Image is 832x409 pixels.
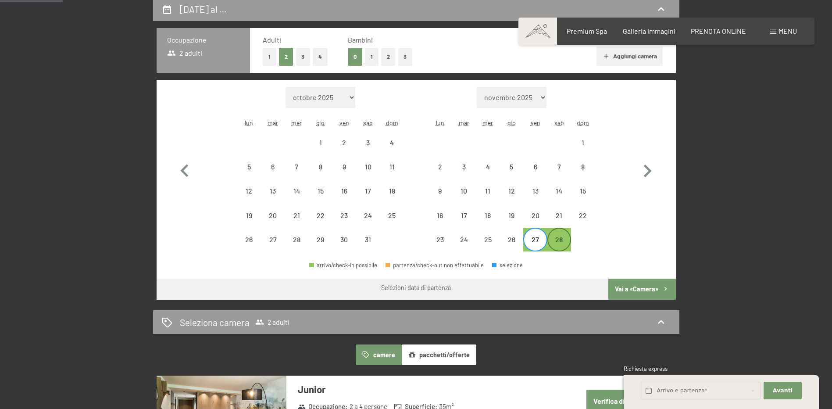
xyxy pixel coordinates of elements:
div: Mon Feb 16 2026 [428,203,452,227]
a: Premium Spa [567,27,607,35]
div: 17 [357,187,379,209]
div: 26 [500,236,522,258]
div: 14 [548,187,570,209]
div: Mon Feb 02 2026 [428,155,452,179]
abbr: sabato [554,119,564,126]
div: Fri Jan 30 2026 [332,228,356,251]
div: Fri Jan 23 2026 [332,203,356,227]
div: 17 [453,212,475,234]
h3: Occupazione [167,35,239,45]
abbr: mercoledì [482,119,493,126]
button: Mese precedente [172,87,197,252]
div: 16 [333,187,355,209]
div: Tue Feb 24 2026 [452,228,476,251]
div: partenza/check-out non effettuabile [476,228,500,251]
button: 3 [296,48,311,66]
div: partenza/check-out non effettuabile [285,155,308,179]
div: partenza/check-out non effettuabile [523,203,547,227]
div: Thu Jan 15 2026 [309,179,332,203]
div: Thu Feb 26 2026 [500,228,523,251]
button: Mese successivo [635,87,660,252]
button: 2 [381,48,396,66]
div: Sat Jan 10 2026 [356,155,380,179]
div: 15 [572,187,594,209]
button: 1 [365,48,379,66]
div: Tue Feb 10 2026 [452,179,476,203]
div: Fri Feb 20 2026 [523,203,547,227]
div: Mon Jan 05 2026 [237,155,261,179]
div: 3 [357,139,379,161]
div: Sun Feb 01 2026 [571,131,595,154]
div: partenza/check-out non effettuabile [285,179,308,203]
div: Sat Feb 07 2026 [547,155,571,179]
div: 10 [453,187,475,209]
div: 4 [477,163,499,185]
div: partenza/check-out non effettuabile [261,179,285,203]
div: partenza/check-out non effettuabile [356,228,380,251]
abbr: martedì [459,119,469,126]
div: 23 [333,212,355,234]
div: partenza/check-out non effettuabile [380,203,404,227]
abbr: giovedì [507,119,516,126]
div: 1 [572,139,594,161]
div: Sun Jan 11 2026 [380,155,404,179]
button: camere [356,344,401,365]
div: 31 [357,236,379,258]
div: Tue Jan 13 2026 [261,179,285,203]
div: Sat Jan 31 2026 [356,228,380,251]
div: partenza/check-out non effettuabile [386,262,484,268]
a: Galleria immagini [623,27,675,35]
div: Sat Feb 28 2026 [547,228,571,251]
div: partenza/check-out non effettuabile [332,155,356,179]
abbr: mercoledì [291,119,302,126]
div: Sun Feb 08 2026 [571,155,595,179]
div: partenza/check-out non effettuabile [332,131,356,154]
div: 9 [429,187,451,209]
div: partenza/check-out non effettuabile [500,228,523,251]
div: partenza/check-out possibile [547,228,571,251]
div: Thu Jan 22 2026 [309,203,332,227]
div: partenza/check-out non effettuabile [428,203,452,227]
div: partenza/check-out non effettuabile [237,203,261,227]
div: 5 [500,163,522,185]
div: partenza/check-out non effettuabile [571,155,595,179]
div: partenza/check-out non effettuabile [571,179,595,203]
div: 29 [310,236,332,258]
div: partenza/check-out non effettuabile [380,131,404,154]
div: 11 [381,163,403,185]
abbr: giovedì [316,119,325,126]
div: partenza/check-out non effettuabile [332,203,356,227]
div: Sat Jan 03 2026 [356,131,380,154]
div: Mon Jan 19 2026 [237,203,261,227]
div: partenza/check-out non effettuabile [547,179,571,203]
div: partenza/check-out non effettuabile [380,155,404,179]
a: PRENOTA ONLINE [691,27,746,35]
div: partenza/check-out non effettuabile [356,131,380,154]
div: Sun Feb 22 2026 [571,203,595,227]
div: partenza/check-out non effettuabile [452,179,476,203]
div: partenza/check-out non effettuabile [261,155,285,179]
button: 1 [263,48,276,66]
div: Fri Feb 27 2026 [523,228,547,251]
abbr: lunedì [436,119,444,126]
div: partenza/check-out non effettuabile [428,155,452,179]
button: Avanti [764,382,801,400]
div: 24 [357,212,379,234]
div: partenza/check-out non effettuabile [309,203,332,227]
abbr: domenica [386,119,398,126]
div: partenza/check-out possibile [523,228,547,251]
div: partenza/check-out non effettuabile [356,203,380,227]
div: 8 [310,163,332,185]
div: partenza/check-out non effettuabile [356,179,380,203]
abbr: sabato [363,119,373,126]
div: Thu Feb 05 2026 [500,155,523,179]
div: Fri Jan 02 2026 [332,131,356,154]
div: Wed Feb 11 2026 [476,179,500,203]
div: 28 [548,236,570,258]
span: 2 adulti [255,318,289,326]
div: Thu Jan 08 2026 [309,155,332,179]
div: partenza/check-out non effettuabile [476,203,500,227]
